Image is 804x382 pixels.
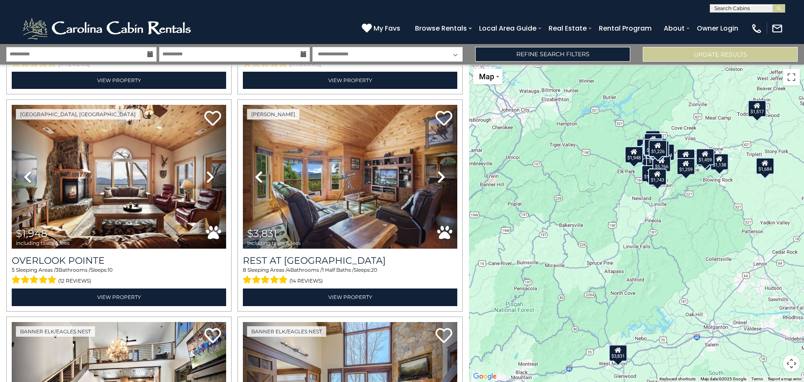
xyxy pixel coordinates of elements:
span: including taxes & fees [247,240,301,246]
a: Rental Program [595,21,656,36]
img: mail-regular-white.png [771,23,783,34]
div: Sleeping Areas / Bathrooms / Sleeps: [243,266,457,286]
a: Banner Elk/Eagles Nest [16,326,95,337]
div: $2,327 [677,149,695,166]
span: 20 [371,267,377,273]
span: $3,831 [247,227,277,239]
span: including taxes & fees [16,240,70,246]
a: Add to favorites [204,110,221,128]
div: $944 [645,130,660,147]
span: Map [479,72,494,81]
div: $2,359 [636,146,654,163]
a: Add to favorites [435,110,452,128]
button: Toggle fullscreen view [783,69,800,86]
a: Owner Login [693,21,742,36]
span: Map data ©2025 Google [701,377,746,381]
div: $5,766 [652,155,671,172]
div: $2,013 [644,139,662,156]
div: $1,517 [748,100,766,117]
div: $1,450 [643,135,661,152]
div: $2,598 [698,150,716,167]
div: $1,600 [649,138,667,155]
div: $1,876 [644,139,662,156]
div: $1,684 [756,158,774,174]
a: View Property [12,288,226,306]
button: Change map style [473,69,502,84]
span: 8 [243,267,246,273]
img: phone-regular-white.png [751,23,763,34]
span: 1 Half Baths / [322,267,354,273]
a: Terms (opens in new tab) [751,377,763,381]
a: Browse Rentals [411,21,471,36]
div: $1,259 [677,158,695,174]
div: $1,499 [642,165,660,182]
span: My Favs [374,23,400,34]
span: (14 reviews) [289,275,323,286]
a: Overlook Pointe [12,255,226,266]
a: My Favs [362,23,402,34]
img: thumbnail_164747674.jpeg [243,105,457,249]
a: Real Estate [544,21,591,36]
a: View Property [243,288,457,306]
a: Report a map error [768,377,801,381]
button: Keyboard shortcuts [660,376,696,382]
a: Refine Search Filters [475,47,630,62]
button: Map camera controls [783,355,800,372]
a: Banner Elk/Eagles Nest [247,326,326,337]
img: Google [471,371,499,382]
div: $1,915 [644,133,662,150]
a: Local Area Guide [475,21,541,36]
div: $1,459 [696,148,714,165]
img: White-1-2.png [21,16,195,41]
span: $1,948 [16,227,47,239]
div: Sleeping Areas / Bathrooms / Sleeps: [12,266,226,286]
a: Add to favorites [435,327,452,345]
button: Update Results [643,47,798,62]
span: (12 reviews) [58,275,91,286]
div: $1,185 [651,140,669,157]
a: Open this area in Google Maps (opens a new window) [471,371,499,382]
span: 5 [12,267,15,273]
a: Add to favorites [204,327,221,345]
a: View Property [12,72,226,89]
span: 4 [287,267,290,273]
div: $1,138 [710,153,729,170]
a: [GEOGRAPHIC_DATA], [GEOGRAPHIC_DATA] [16,109,140,120]
a: Rest at [GEOGRAPHIC_DATA] [243,255,457,266]
div: $3,831 [609,345,627,361]
span: 3 [56,267,59,273]
img: thumbnail_163477009.jpeg [12,105,226,249]
span: 10 [108,267,113,273]
a: [PERSON_NAME] [247,109,299,120]
a: View Property [243,72,457,89]
div: $1,948 [625,146,643,163]
h3: Rest at Mountain Crest [243,255,457,266]
a: About [660,21,689,36]
div: $1,226 [649,140,667,157]
div: $1,743 [648,169,667,185]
